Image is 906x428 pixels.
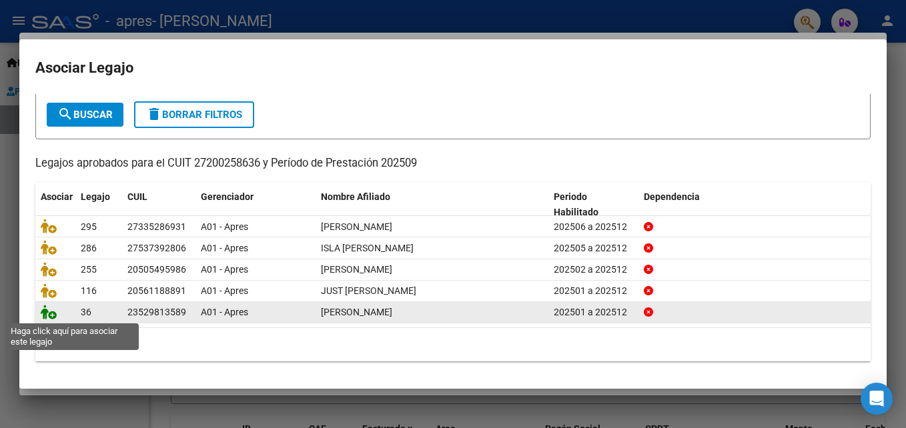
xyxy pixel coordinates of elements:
[127,191,147,202] span: CUIL
[321,221,392,232] span: MARTINEZ YAMILA
[316,183,548,227] datatable-header-cell: Nombre Afiliado
[81,243,97,253] span: 286
[47,103,123,127] button: Buscar
[41,191,73,202] span: Asociar
[81,307,91,317] span: 36
[321,307,392,317] span: MEDINA RAMIRO
[554,191,598,217] span: Periodo Habilitado
[81,221,97,232] span: 295
[548,183,638,227] datatable-header-cell: Periodo Habilitado
[57,109,113,121] span: Buscar
[321,191,390,202] span: Nombre Afiliado
[195,183,316,227] datatable-header-cell: Gerenciador
[81,264,97,275] span: 255
[35,55,871,81] h2: Asociar Legajo
[321,243,414,253] span: ISLA NAHIARA ABIGAIL
[321,264,392,275] span: IBARRA LORENZO AGUSTIN
[127,305,186,320] div: 23529813589
[554,283,633,299] div: 202501 a 202512
[554,262,633,277] div: 202502 a 202512
[201,264,248,275] span: A01 - Apres
[201,191,254,202] span: Gerenciador
[201,243,248,253] span: A01 - Apres
[134,101,254,128] button: Borrar Filtros
[35,328,871,361] div: 5 registros
[554,241,633,256] div: 202505 a 202512
[201,285,248,296] span: A01 - Apres
[127,241,186,256] div: 27537392806
[81,191,110,202] span: Legajo
[75,183,122,227] datatable-header-cell: Legajo
[127,283,186,299] div: 20561188891
[644,191,700,202] span: Dependencia
[861,383,893,415] div: Open Intercom Messenger
[201,221,248,232] span: A01 - Apres
[146,106,162,122] mat-icon: delete
[57,106,73,122] mat-icon: search
[146,109,242,121] span: Borrar Filtros
[122,183,195,227] datatable-header-cell: CUIL
[81,285,97,296] span: 116
[638,183,871,227] datatable-header-cell: Dependencia
[201,307,248,317] span: A01 - Apres
[554,305,633,320] div: 202501 a 202512
[127,262,186,277] div: 20505495986
[321,285,416,296] span: JUST NAHUM
[127,219,186,235] div: 27335286931
[35,155,871,172] p: Legajos aprobados para el CUIT 27200258636 y Período de Prestación 202509
[554,219,633,235] div: 202506 a 202512
[35,183,75,227] datatable-header-cell: Asociar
